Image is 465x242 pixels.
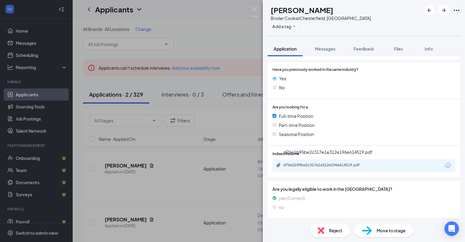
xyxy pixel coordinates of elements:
span: Messages [315,46,335,51]
span: yes (Correct) [279,195,305,201]
span: No [279,84,285,91]
span: Move to stage [377,227,406,234]
svg: Ellipses [453,7,460,14]
button: PlusAdd a tag [271,23,298,29]
span: Feedback [354,46,374,51]
span: Are you looking for a: [272,104,309,110]
a: Paperclipd76e1b95be2c317e1e312e196e614519.pdf [276,163,374,168]
span: Seasonal Position [279,131,314,138]
span: Files [394,46,403,51]
div: Open Intercom Messenger [444,221,459,236]
h1: [PERSON_NAME] [271,5,333,15]
button: ArrowRight [438,5,449,16]
span: Are you legally eligible to work in the [GEOGRAPHIC_DATA]? [272,186,455,192]
span: Reject [329,227,342,234]
span: Full-time Position [279,113,313,119]
div: d76e1b95be2c317e1e312e196e614519.pdf [284,149,372,155]
svg: Plus [292,25,296,28]
button: ArrowLeftNew [424,5,435,16]
span: Info [425,46,433,51]
span: Part-time Position [279,122,315,128]
span: Have you previously worked in the same industry? [272,67,358,73]
svg: ArrowRight [440,7,447,14]
svg: Paperclip [276,163,281,167]
div: d76e1b95be2c317e1e312e196e614519.pdf [283,163,368,167]
span: Indeed Resume [272,151,299,157]
svg: ArrowLeftNew [426,7,433,14]
div: Broiler Cook at Chesterfield, [GEOGRAPHIC_DATA] [271,15,371,21]
svg: Download [444,162,452,169]
span: Yes [279,75,286,82]
span: no [279,204,284,211]
span: Application [274,46,297,51]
